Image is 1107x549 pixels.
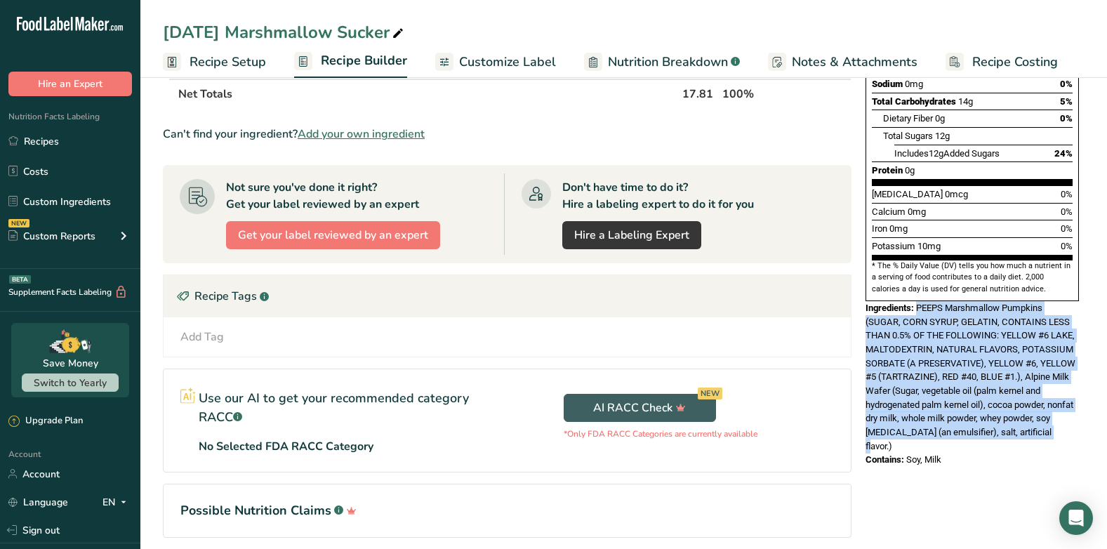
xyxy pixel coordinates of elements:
[698,388,722,399] div: NEW
[792,53,917,72] span: Notes & Attachments
[584,46,740,78] a: Nutrition Breakdown
[8,490,68,515] a: Language
[294,45,407,79] a: Recipe Builder
[226,221,440,249] button: Get your label reviewed by an expert
[889,223,908,234] span: 0mg
[972,53,1058,72] span: Recipe Costing
[1061,189,1073,199] span: 0%
[8,219,29,227] div: NEW
[1060,96,1073,107] span: 5%
[866,303,1075,451] span: PEEPS Marshmallow Pumpkins (SUGAR, CORN SYRUP, GELATIN, CONTAINS LESS THAN 0.5% OF THE FOLLOWING:...
[163,20,406,45] div: [DATE] Marshmallow Sucker
[917,241,941,251] span: 10mg
[238,227,428,244] span: Get your label reviewed by an expert
[866,454,904,465] span: Contains:
[164,275,851,317] div: Recipe Tags
[459,53,556,72] span: Customize Label
[872,96,956,107] span: Total Carbohydrates
[872,206,906,217] span: Calcium
[564,428,757,440] p: *Only FDA RACC Categories are currently available
[190,53,266,72] span: Recipe Setup
[9,275,31,284] div: BETA
[1061,206,1073,217] span: 0%
[945,189,968,199] span: 0mcg
[680,79,720,108] th: 17.81
[946,46,1058,78] a: Recipe Costing
[872,165,903,176] span: Protein
[906,454,941,465] span: Soy, Milk
[872,241,915,251] span: Potassium
[872,260,1073,295] section: * The % Daily Value (DV) tells you how much a nutrient in a serving of food contributes to a dail...
[298,126,425,143] span: Add your own ingredient
[34,376,107,390] span: Switch to Yearly
[929,148,943,159] span: 12g
[564,394,716,422] button: AI RACC Check NEW
[935,131,950,141] span: 12g
[8,229,95,244] div: Custom Reports
[872,223,887,234] span: Iron
[1060,79,1073,89] span: 0%
[1054,148,1073,159] span: 24%
[43,356,98,371] div: Save Money
[905,165,915,176] span: 0g
[883,131,933,141] span: Total Sugars
[872,189,943,199] span: [MEDICAL_DATA]
[22,373,119,392] button: Switch to Yearly
[180,329,224,345] div: Add Tag
[163,126,851,143] div: Can't find your ingredient?
[180,501,834,520] h1: Possible Nutrition Claims
[872,79,903,89] span: Sodium
[226,179,419,213] div: Not sure you've done it right? Get your label reviewed by an expert
[883,113,933,124] span: Dietary Fiber
[958,96,973,107] span: 14g
[562,221,701,249] a: Hire a Labeling Expert
[768,46,917,78] a: Notes & Attachments
[435,46,556,78] a: Customize Label
[1060,113,1073,124] span: 0%
[8,414,83,428] div: Upgrade Plan
[1061,223,1073,234] span: 0%
[102,494,132,510] div: EN
[321,51,407,70] span: Recipe Builder
[905,79,923,89] span: 0mg
[163,46,266,78] a: Recipe Setup
[175,79,680,108] th: Net Totals
[1059,501,1093,535] div: Open Intercom Messenger
[593,399,686,416] span: AI RACC Check
[608,53,728,72] span: Nutrition Breakdown
[720,79,788,108] th: 100%
[199,438,373,455] p: No Selected FDA RACC Category
[894,148,1000,159] span: Includes Added Sugars
[199,389,490,427] p: Use our AI to get your recommended category RACC
[562,179,754,213] div: Don't have time to do it? Hire a labeling expert to do it for you
[1061,241,1073,251] span: 0%
[935,113,945,124] span: 0g
[908,206,926,217] span: 0mg
[8,72,132,96] button: Hire an Expert
[866,303,914,313] span: Ingredients:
